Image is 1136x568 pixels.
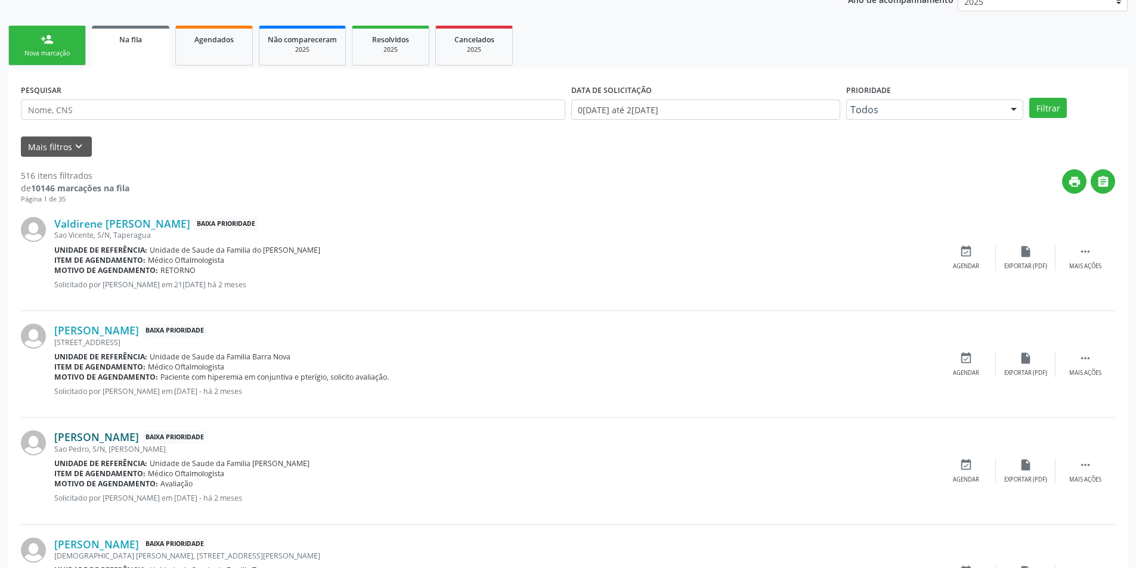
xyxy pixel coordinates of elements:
[1069,476,1101,484] div: Mais ações
[148,255,224,265] span: Médico Oftalmologista
[21,182,129,194] div: de
[1079,352,1092,365] i: 
[571,100,840,120] input: Selecione um intervalo
[54,362,146,372] b: Item de agendamento:
[571,81,652,100] label: DATA DE SOLICITAÇÃO
[1019,352,1032,365] i: insert_drive_file
[54,280,936,290] p: Solicitado por [PERSON_NAME] em 21[DATE] há 2 meses
[54,458,147,468] b: Unidade de referência:
[1019,458,1032,471] i: insert_drive_file
[54,372,158,382] b: Motivo de agendamento:
[1091,169,1115,194] button: 
[444,45,504,54] div: 2025
[160,479,193,489] span: Avaliação
[1069,262,1101,271] div: Mais ações
[194,218,258,230] span: Baixa Prioridade
[54,468,146,479] b: Item de agendamento:
[150,245,320,255] span: Unidade de Saude da Familia do [PERSON_NAME]
[953,476,979,484] div: Agendar
[54,479,158,489] b: Motivo de agendamento:
[54,430,139,443] a: [PERSON_NAME]
[160,265,196,275] span: RETORNO
[21,169,129,182] div: 516 itens filtrados
[54,245,147,255] b: Unidade de referência:
[1062,169,1087,194] button: print
[41,33,54,46] div: person_add
[1097,175,1110,188] i: 
[21,324,46,349] img: img
[150,458,309,468] span: Unidade de Saude da Familia [PERSON_NAME]
[54,230,936,240] div: Sao Vicente, S/N, Taperagua
[143,431,206,443] span: Baixa Prioridade
[31,182,129,194] strong: 10146 marcações na fila
[1069,369,1101,377] div: Mais ações
[953,262,979,271] div: Agendar
[148,362,224,372] span: Médico Oftalmologista
[54,255,146,265] b: Item de agendamento:
[1004,476,1047,484] div: Exportar (PDF)
[21,217,46,242] img: img
[953,369,979,377] div: Agendar
[54,217,190,230] a: Valdirene [PERSON_NAME]
[54,337,936,347] div: [STREET_ADDRESS]
[1068,175,1081,188] i: print
[194,35,234,45] span: Agendados
[148,468,224,479] span: Médico Oftalmologista
[54,386,936,396] p: Solicitado por [PERSON_NAME] em [DATE] - há 2 meses
[1019,245,1032,258] i: insert_drive_file
[17,49,77,58] div: Nova marcação
[143,324,206,337] span: Baixa Prioridade
[1004,369,1047,377] div: Exportar (PDF)
[54,265,158,275] b: Motivo de agendamento:
[21,430,46,455] img: img
[372,35,409,45] span: Resolvidos
[1079,245,1092,258] i: 
[846,81,891,100] label: Prioridade
[1004,262,1047,271] div: Exportar (PDF)
[21,81,61,100] label: PESQUISAR
[850,104,999,116] span: Todos
[21,194,129,204] div: Página 1 de 35
[959,245,973,258] i: event_available
[150,352,290,362] span: Unidade de Saude da Familia Barra Nova
[143,538,206,551] span: Baixa Prioridade
[21,136,92,157] button: Mais filtroskeyboard_arrow_down
[268,35,337,45] span: Não compareceram
[72,140,85,153] i: keyboard_arrow_down
[361,45,420,54] div: 2025
[54,551,936,561] div: [DEMOGRAPHIC_DATA] [PERSON_NAME], [STREET_ADDRESS][PERSON_NAME]
[1029,98,1067,118] button: Filtrar
[21,100,565,120] input: Nome, CNS
[54,324,139,337] a: [PERSON_NAME]
[21,538,46,563] img: img
[119,35,142,45] span: Na fila
[959,352,973,365] i: event_available
[54,493,936,503] p: Solicitado por [PERSON_NAME] em [DATE] - há 2 meses
[54,352,147,362] b: Unidade de referência:
[959,458,973,471] i: event_available
[54,444,936,454] div: Sao Pedro, S/N, [PERSON_NAME]
[454,35,494,45] span: Cancelados
[160,372,389,382] span: Paciente com hiperemia em conjuntiva e pterígio, solicito avaliação.
[268,45,337,54] div: 2025
[1079,458,1092,471] i: 
[54,538,139,551] a: [PERSON_NAME]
